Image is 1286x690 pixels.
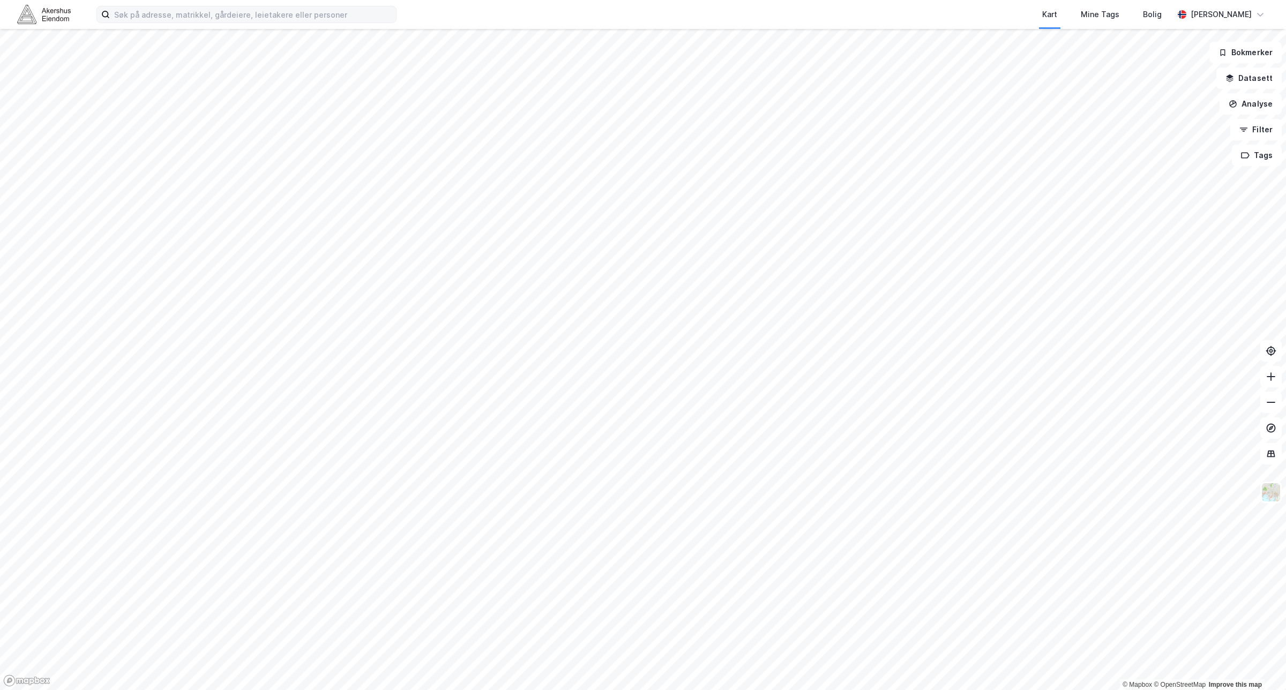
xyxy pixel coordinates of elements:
[110,6,396,22] input: Søk på adresse, matrikkel, gårdeiere, leietakere eller personer
[1191,8,1252,21] div: [PERSON_NAME]
[1232,639,1286,690] div: Kontrollprogram for chat
[1081,8,1119,21] div: Mine Tags
[1042,8,1057,21] div: Kart
[17,5,71,24] img: akershus-eiendom-logo.9091f326c980b4bce74ccdd9f866810c.svg
[1232,639,1286,690] iframe: Chat Widget
[1143,8,1162,21] div: Bolig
